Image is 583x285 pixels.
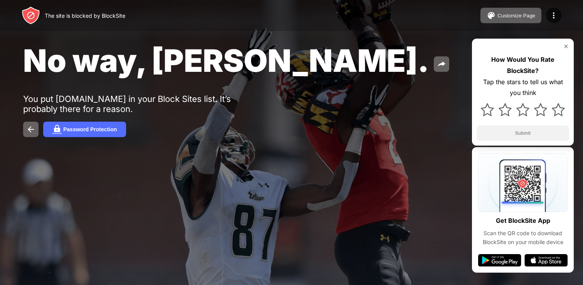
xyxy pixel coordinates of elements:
div: Password Protection [63,126,117,132]
img: star.svg [481,103,494,116]
img: rate-us-close.svg [563,43,569,49]
img: share.svg [437,59,446,69]
img: app-store.svg [524,254,568,266]
img: menu-icon.svg [549,11,558,20]
div: The site is blocked by BlockSite [45,12,125,19]
img: star.svg [534,103,547,116]
img: back.svg [26,125,35,134]
button: Customize Page [480,8,541,23]
img: google-play.svg [478,254,521,266]
div: How Would You Rate BlockSite? [477,54,569,76]
img: qrcode.svg [478,153,568,212]
div: Customize Page [497,13,535,19]
div: Scan the QR code to download BlockSite on your mobile device [478,229,568,246]
img: star.svg [499,103,512,116]
img: header-logo.svg [22,6,40,25]
div: Tap the stars to tell us what you think [477,76,569,99]
button: Submit [477,126,569,141]
div: Get BlockSite App [496,215,550,226]
div: You put [DOMAIN_NAME] in your Block Sites list. It’s probably there for a reason. [23,94,261,114]
img: star.svg [516,103,529,116]
img: pallet.svg [487,11,496,20]
button: Password Protection [43,122,126,137]
img: star.svg [552,103,565,116]
img: password.svg [52,125,62,134]
span: No way, [PERSON_NAME]. [23,42,429,79]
